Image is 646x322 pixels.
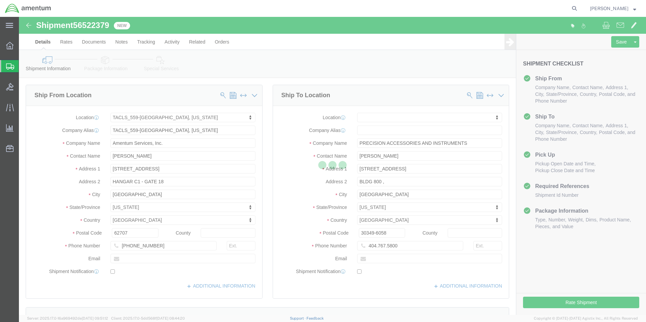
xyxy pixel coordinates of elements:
span: Nathan Dick [590,5,628,12]
a: Support [290,316,307,320]
span: Client: 2025.17.0-5dd568f [111,316,185,320]
img: logo [5,3,51,14]
span: [DATE] 09:51:12 [82,316,108,320]
button: [PERSON_NAME] [590,4,637,12]
span: [DATE] 08:44:20 [156,316,185,320]
span: Copyright © [DATE]-[DATE] Agistix Inc., All Rights Reserved [534,316,638,321]
a: Feedback [306,316,324,320]
span: Server: 2025.17.0-16a969492de [27,316,108,320]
